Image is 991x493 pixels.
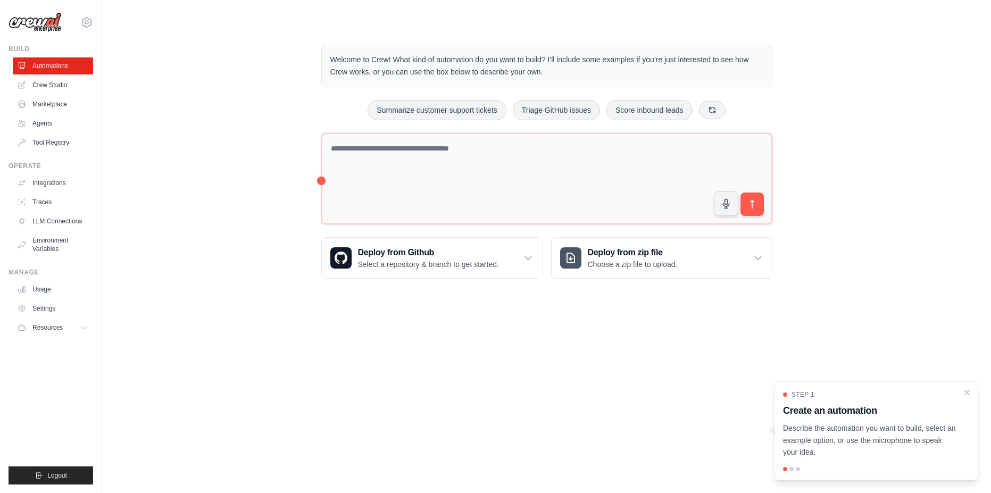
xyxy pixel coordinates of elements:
[513,100,600,120] button: Triage GitHub issues
[9,268,93,277] div: Manage
[32,323,63,332] span: Resources
[13,96,93,113] a: Marketplace
[13,77,93,94] a: Crew Studio
[13,232,93,257] a: Environment Variables
[13,174,93,191] a: Integrations
[9,45,93,53] div: Build
[13,213,93,230] a: LLM Connections
[9,466,93,484] button: Logout
[13,319,93,336] button: Resources
[963,388,971,397] button: Close walkthrough
[783,403,956,418] h3: Create an automation
[368,100,506,120] button: Summarize customer support tickets
[9,12,62,32] img: Logo
[606,100,693,120] button: Score inbound leads
[783,422,956,458] p: Describe the automation you want to build, select an example option, or use the microphone to spe...
[13,281,93,298] a: Usage
[9,162,93,170] div: Operate
[330,54,763,78] p: Welcome to Crew! What kind of automation do you want to build? I'll include some examples if you'...
[13,115,93,132] a: Agents
[588,246,678,259] h3: Deploy from zip file
[13,194,93,211] a: Traces
[358,259,499,270] p: Select a repository & branch to get started.
[792,390,814,399] span: Step 1
[13,300,93,317] a: Settings
[13,57,93,74] a: Automations
[47,471,67,480] span: Logout
[13,134,93,151] a: Tool Registry
[358,246,499,259] h3: Deploy from Github
[588,259,678,270] p: Choose a zip file to upload.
